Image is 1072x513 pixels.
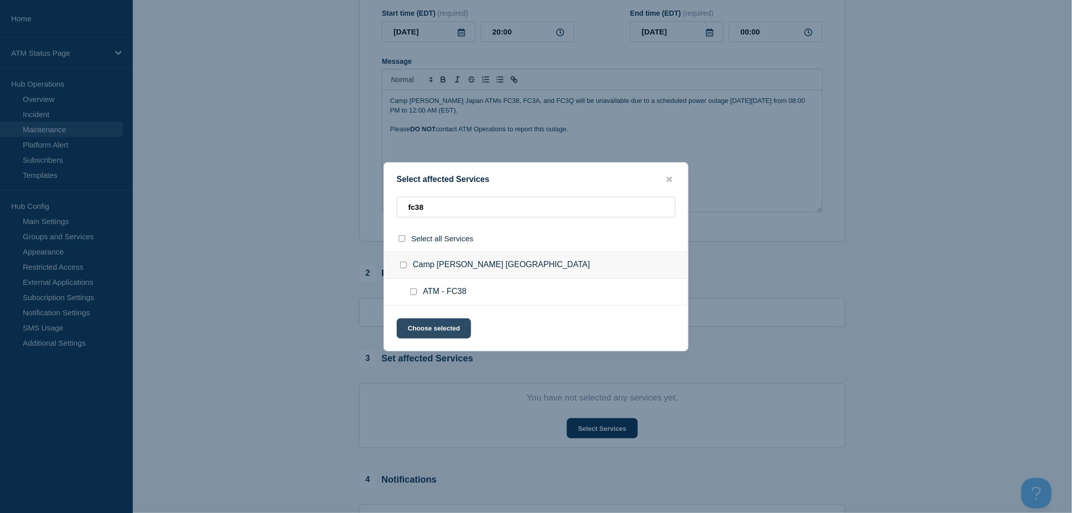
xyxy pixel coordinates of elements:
span: ATM - FC38 [423,287,467,297]
input: Search [397,197,675,217]
button: Choose selected [397,318,471,339]
button: close button [664,175,675,185]
input: Camp Foster Japan checkbox [400,262,407,268]
input: ATM - FC38 checkbox [410,288,417,295]
div: Select affected Services [384,175,688,185]
span: Select all Services [411,234,474,243]
div: Camp [PERSON_NAME] [GEOGRAPHIC_DATA] [384,251,688,279]
input: select all checkbox [399,235,405,242]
